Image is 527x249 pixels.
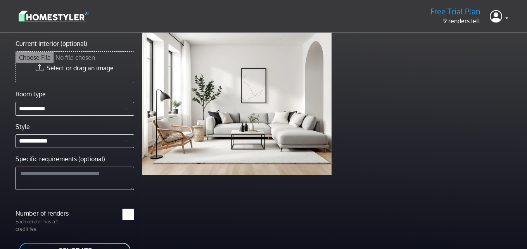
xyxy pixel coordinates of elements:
[19,9,88,23] img: logo-3de290ba35641baa71223ecac5eacb59cb85b4c7fdf211dc9aaecaaee71ea2f8.svg
[430,16,480,26] p: 9 renders left
[11,218,75,233] p: Each render has a 1 credit fee
[16,122,30,131] label: Style
[16,89,46,99] label: Room type
[16,154,105,164] label: Specific requirements (optional)
[430,7,480,16] h5: Free Trial Plan
[16,39,87,48] label: Current interior (optional)
[11,209,75,218] label: Number of renders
